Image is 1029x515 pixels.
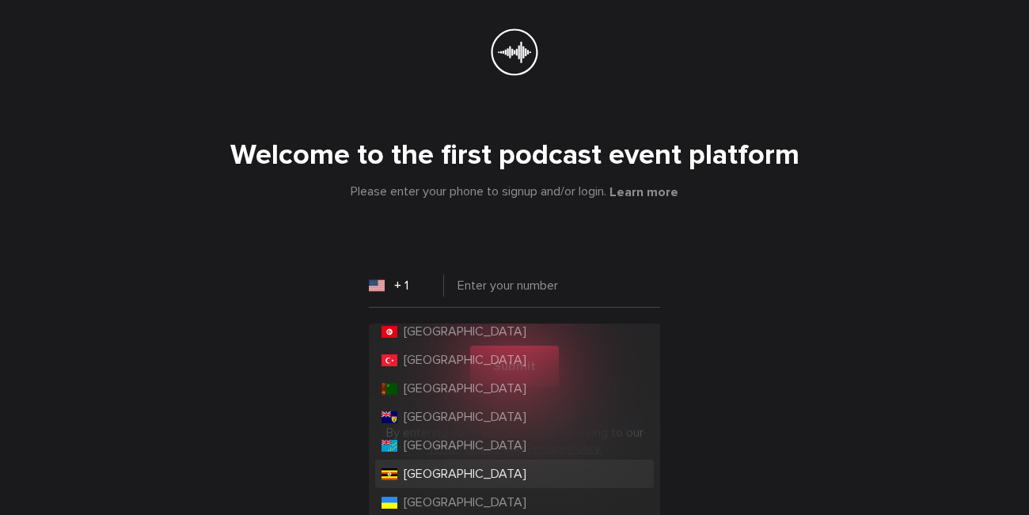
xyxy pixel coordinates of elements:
img: TN [382,326,397,338]
img: TC [382,411,397,423]
span: [GEOGRAPHIC_DATA] [404,324,526,339]
img: TR [382,354,397,366]
img: TV [382,440,397,452]
img: UA [382,497,397,509]
button: Learn more [609,184,678,200]
input: Enter your number [369,276,660,308]
div: Please enter your phone to signup and/or login. [27,184,1002,200]
h1: Welcome to the first podcast event platform [27,139,1002,171]
span: [GEOGRAPHIC_DATA] [404,352,526,368]
span: [GEOGRAPHIC_DATA] [404,437,526,453]
span: [GEOGRAPHIC_DATA] [404,409,526,425]
img: UG [382,468,397,480]
img: TM [382,383,397,395]
span: [GEOGRAPHIC_DATA] [404,466,526,482]
span: [GEOGRAPHIC_DATA] [404,381,526,396]
span: [GEOGRAPHIC_DATA] [404,494,526,510]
